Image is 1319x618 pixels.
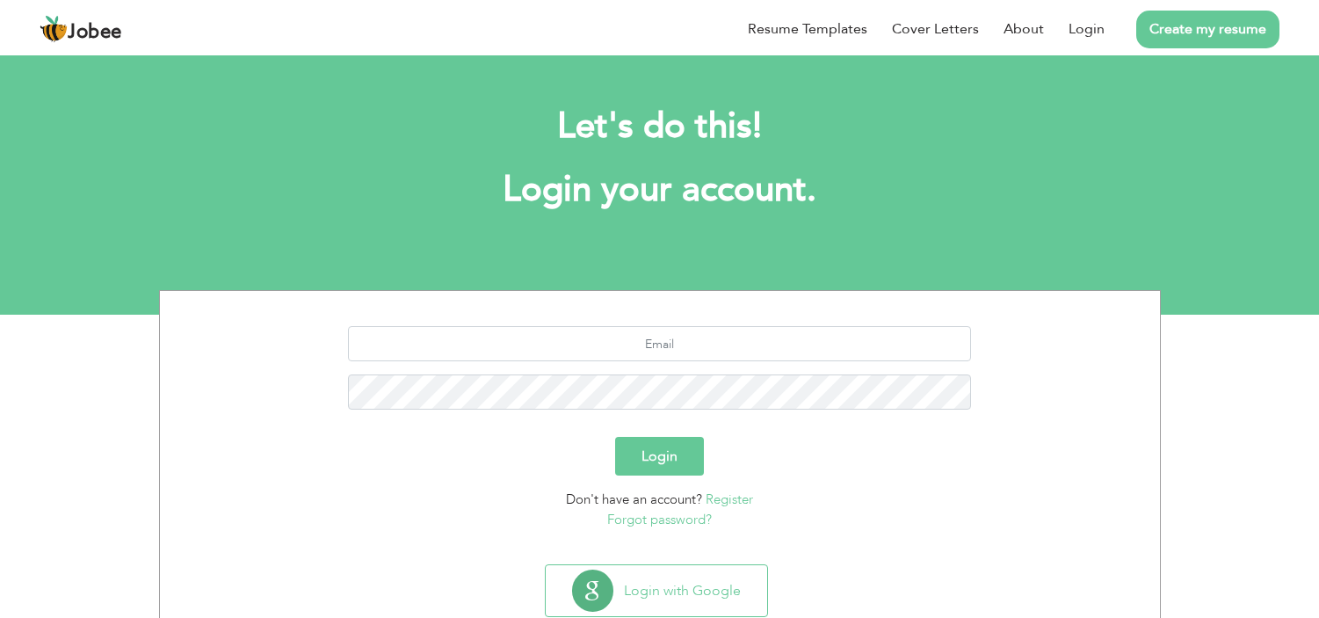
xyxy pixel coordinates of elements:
[185,167,1134,213] h1: Login your account.
[185,104,1134,149] h2: Let's do this!
[348,326,971,361] input: Email
[1136,11,1279,48] a: Create my resume
[546,565,767,616] button: Login with Google
[1069,18,1105,40] a: Login
[1004,18,1044,40] a: About
[706,491,753,508] a: Register
[607,511,712,528] a: Forgot password?
[40,15,68,43] img: jobee.io
[748,18,867,40] a: Resume Templates
[615,437,704,476] button: Login
[40,15,122,43] a: Jobee
[566,491,702,508] span: Don't have an account?
[892,18,979,40] a: Cover Letters
[68,23,122,42] span: Jobee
